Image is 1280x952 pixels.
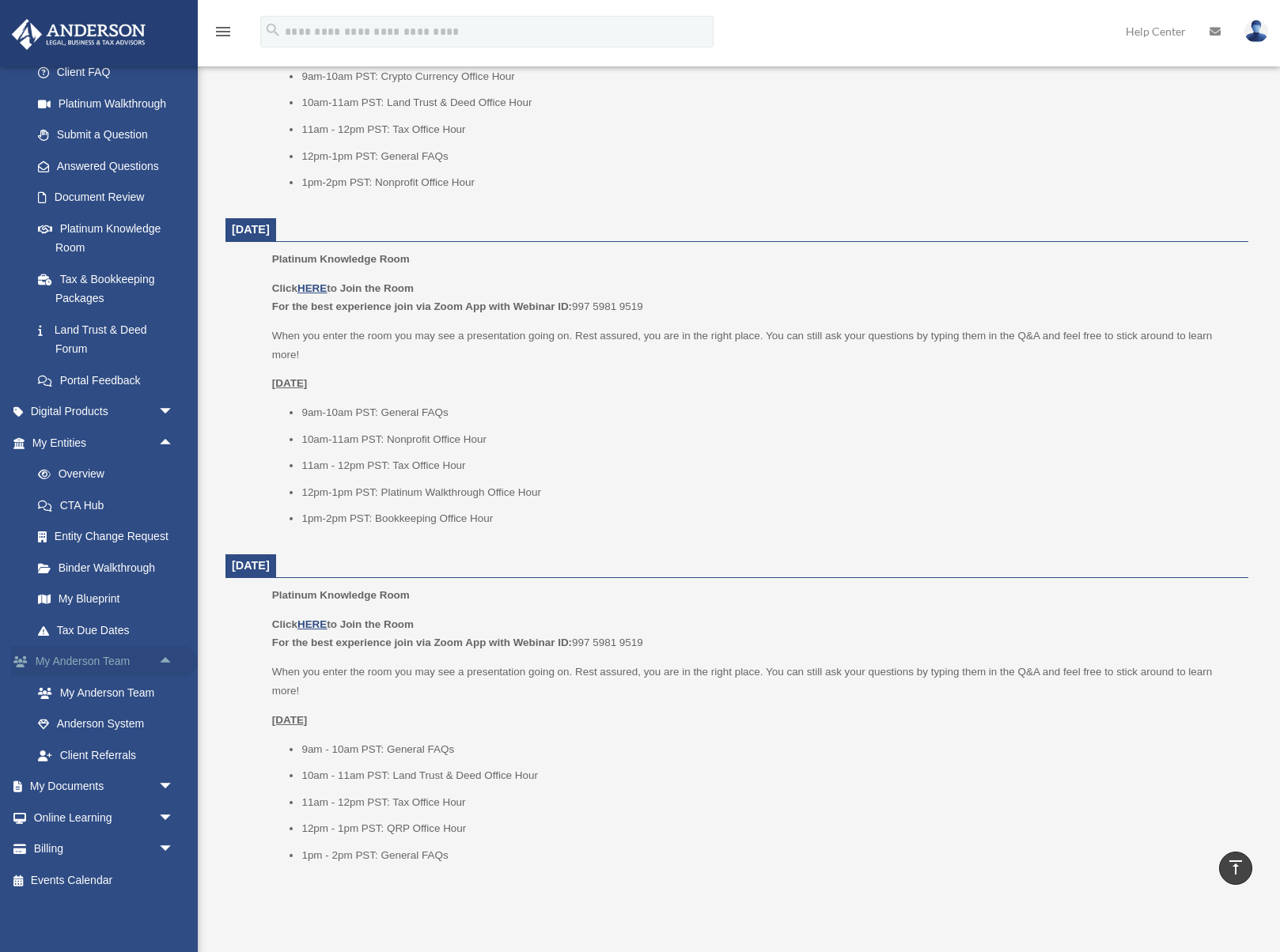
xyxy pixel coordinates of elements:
[22,677,198,708] a: My Anderson Team
[22,552,198,584] a: Binder Walkthrough
[301,793,1237,812] li: 11am - 12pm PST: Tax Office Hour
[22,119,198,151] a: Submit a Question
[301,403,1237,422] li: 9am-10am PST: General FAQs
[272,615,1237,652] p: 997 5981 9519
[11,427,198,459] a: My Entitiesarrow_drop_up
[22,314,198,365] a: Land Trust & Deed Forum
[158,396,190,429] span: arrow_drop_down
[1226,858,1245,877] i: vertical_align_top
[22,365,198,396] a: Portal Feedback
[158,833,190,866] span: arrow_drop_down
[301,846,1237,865] li: 1pm - 2pm PST: General FAQs
[272,377,308,389] u: [DATE]
[301,483,1237,502] li: 12pm-1pm PST: Platinum Walkthrough Office Hour
[1244,20,1268,43] img: User Pic
[301,173,1237,192] li: 1pm-2pm PST: Nonprofit Office Hour
[301,740,1237,759] li: 9am - 10am PST: General FAQs
[301,93,1237,112] li: 10am-11am PST: Land Trust & Deed Office Hour
[22,489,198,521] a: CTA Hub
[22,459,198,490] a: Overview
[22,88,198,119] a: Platinum Walkthrough
[11,864,198,896] a: Events Calendar
[232,223,270,236] span: [DATE]
[158,771,190,803] span: arrow_drop_down
[301,766,1237,785] li: 10am - 11am PST: Land Trust & Deed Office Hour
[22,57,198,89] a: Client FAQ
[22,182,198,213] a: Document Review
[22,521,198,553] a: Entity Change Request
[22,150,198,182] a: Answered Questions
[232,559,270,572] span: [DATE]
[301,819,1237,838] li: 12pm - 1pm PST: QRP Office Hour
[272,253,410,265] span: Platinum Knowledge Room
[1219,852,1252,885] a: vertical_align_top
[11,646,198,678] a: My Anderson Teamarrow_drop_up
[22,584,198,615] a: My Blueprint
[272,300,572,312] b: For the best experience join via Zoom App with Webinar ID:
[301,509,1237,528] li: 1pm-2pm PST: Bookkeeping Office Hour
[22,263,198,314] a: Tax & Bookkeeping Packages
[11,396,198,428] a: Digital Productsarrow_drop_down
[301,67,1237,86] li: 9am-10am PST: Crypto Currency Office Hour
[22,614,198,646] a: Tax Due Dates
[272,327,1237,364] p: When you enter the room you may see a presentation going on. Rest assured, you are in the right p...
[272,714,308,726] u: [DATE]
[214,22,233,41] i: menu
[11,833,198,865] a: Billingarrow_drop_down
[272,663,1237,700] p: When you enter the room you may see a presentation going on. Rest assured, you are in the right p...
[301,120,1237,139] li: 11am - 12pm PST: Tax Office Hour
[264,21,282,39] i: search
[272,589,410,601] span: Platinum Knowledge Room
[272,637,572,648] b: For the best experience join via Zoom App with Webinar ID:
[11,771,198,803] a: My Documentsarrow_drop_down
[297,618,327,630] a: HERE
[301,456,1237,475] li: 11am - 12pm PST: Tax Office Hour
[297,282,327,294] a: HERE
[158,646,190,678] span: arrow_drop_up
[301,430,1237,449] li: 10am-11am PST: Nonprofit Office Hour
[158,802,190,834] span: arrow_drop_down
[158,427,190,459] span: arrow_drop_up
[7,19,150,50] img: Anderson Advisors Platinum Portal
[11,802,198,833] a: Online Learningarrow_drop_down
[214,28,233,41] a: menu
[272,282,414,294] b: Click to Join the Room
[22,739,198,771] a: Client Referrals
[272,279,1237,316] p: 997 5981 9519
[272,618,414,630] b: Click to Join the Room
[22,213,190,263] a: Platinum Knowledge Room
[22,708,198,740] a: Anderson System
[301,147,1237,166] li: 12pm-1pm PST: General FAQs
